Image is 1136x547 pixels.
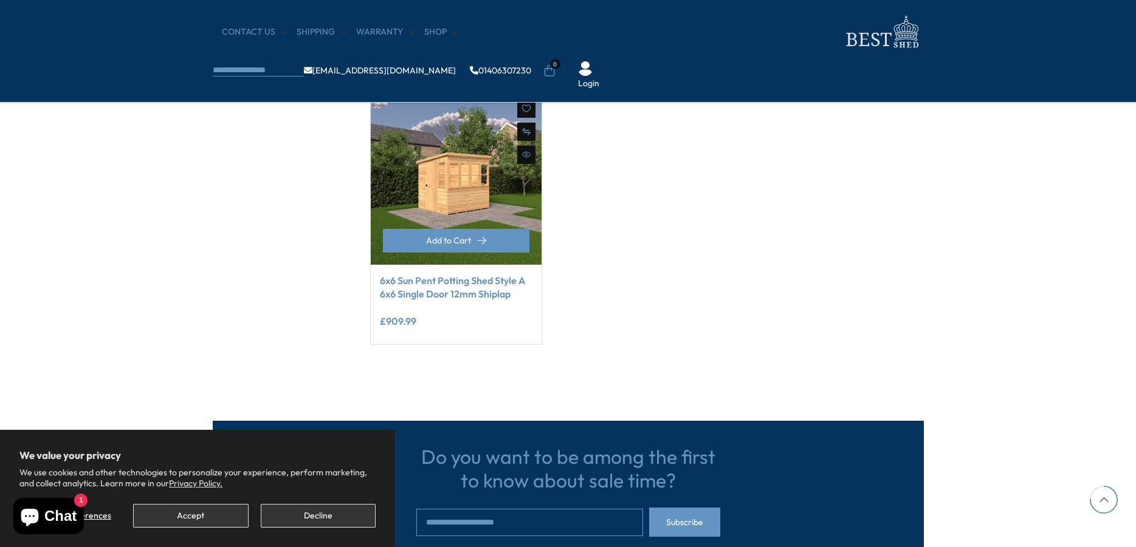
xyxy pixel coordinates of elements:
[666,518,703,526] span: Subscribe
[470,66,531,75] a: 01406307230
[578,78,599,90] a: Login
[383,229,530,253] button: Add to Cart
[19,449,376,461] h2: We value your privacy
[304,66,456,75] a: [EMAIL_ADDRESS][DOMAIN_NAME]
[424,26,459,38] a: Shop
[578,61,593,76] img: User Icon
[356,26,415,38] a: Warranty
[19,467,376,489] p: We use cookies and other technologies to personalize your experience, perform marketing, and coll...
[649,508,720,537] button: Subscribe
[133,504,248,528] button: Accept
[380,274,533,301] a: 6x6 Sun Pent Potting Shed Style A 6x6 Single Door 12mm Shiplap
[550,59,560,69] span: 0
[416,445,720,492] h3: Do you want to be among the first to know about sale time?
[839,12,924,52] img: logo
[10,498,88,537] inbox-online-store-chat: Shopify online store chat
[297,26,347,38] a: Shipping
[543,65,556,77] a: 0
[169,478,222,489] a: Privacy Policy.
[380,316,416,326] ins: £909.99
[261,504,376,528] button: Decline
[222,26,287,38] a: CONTACT US
[426,236,471,245] span: Add to Cart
